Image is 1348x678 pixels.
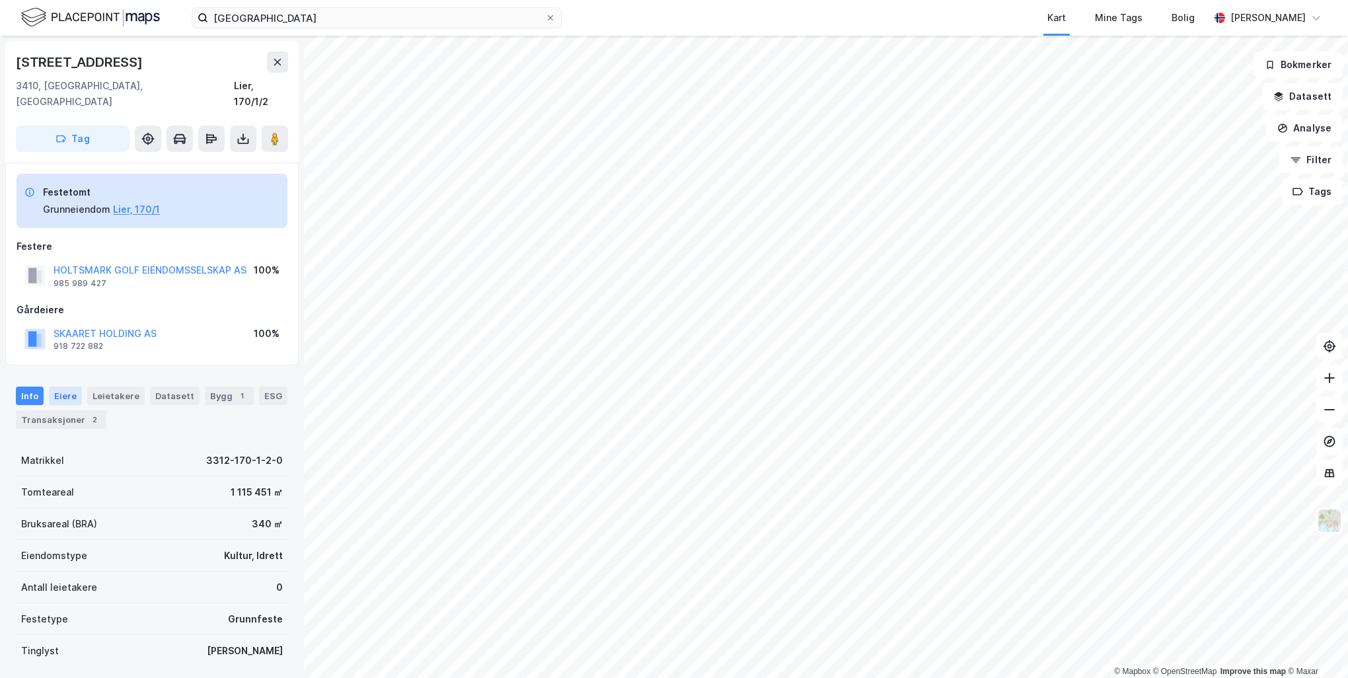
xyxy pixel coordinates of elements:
button: Bokmerker [1254,52,1343,78]
div: 918 722 882 [54,341,103,352]
div: Leietakere [87,387,145,405]
div: Eiendomstype [21,548,87,564]
div: Mine Tags [1095,10,1142,26]
div: 100% [254,262,280,278]
div: Grunnfeste [228,611,283,627]
div: [PERSON_NAME] [207,643,283,659]
div: 1 115 451 ㎡ [231,484,283,500]
div: ESG [259,387,287,405]
div: Antall leietakere [21,580,97,595]
div: 3410, [GEOGRAPHIC_DATA], [GEOGRAPHIC_DATA] [16,78,234,110]
button: Analyse [1266,115,1343,141]
div: Festetype [21,611,68,627]
div: Tinglyst [21,643,59,659]
div: 340 ㎡ [252,516,283,532]
div: Datasett [150,387,200,405]
div: Bruksareal (BRA) [21,516,97,532]
a: OpenStreetMap [1153,667,1217,676]
div: 0 [276,580,283,595]
button: Filter [1279,147,1343,173]
div: Gårdeiere [17,302,287,318]
div: 3312-170-1-2-0 [206,453,283,469]
div: 100% [254,326,280,342]
div: Info [16,387,44,405]
div: [PERSON_NAME] [1230,10,1306,26]
div: Festetomt [43,184,160,200]
div: Festere [17,239,287,254]
iframe: Chat Widget [1282,615,1348,678]
div: Matrikkel [21,453,64,469]
div: Bygg [205,387,254,405]
button: Tag [16,126,130,152]
button: Tags [1281,178,1343,205]
img: Z [1317,508,1342,533]
button: Datasett [1262,83,1343,110]
div: 2 [88,413,101,426]
div: 985 989 427 [54,278,106,289]
div: Transaksjoner [16,410,106,429]
div: Kart [1047,10,1066,26]
div: 1 [235,389,248,402]
div: Bolig [1172,10,1195,26]
div: Grunneiendom [43,202,110,217]
div: Eiere [49,387,82,405]
div: [STREET_ADDRESS] [16,52,145,73]
button: Lier, 170/1 [113,202,160,217]
div: Lier, 170/1/2 [234,78,288,110]
div: Kultur, Idrett [224,548,283,564]
div: Tomteareal [21,484,74,500]
img: logo.f888ab2527a4732fd821a326f86c7f29.svg [21,6,160,29]
div: Kontrollprogram for chat [1282,615,1348,678]
input: Søk på adresse, matrikkel, gårdeiere, leietakere eller personer [208,8,545,28]
a: Improve this map [1220,667,1286,676]
a: Mapbox [1114,667,1150,676]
